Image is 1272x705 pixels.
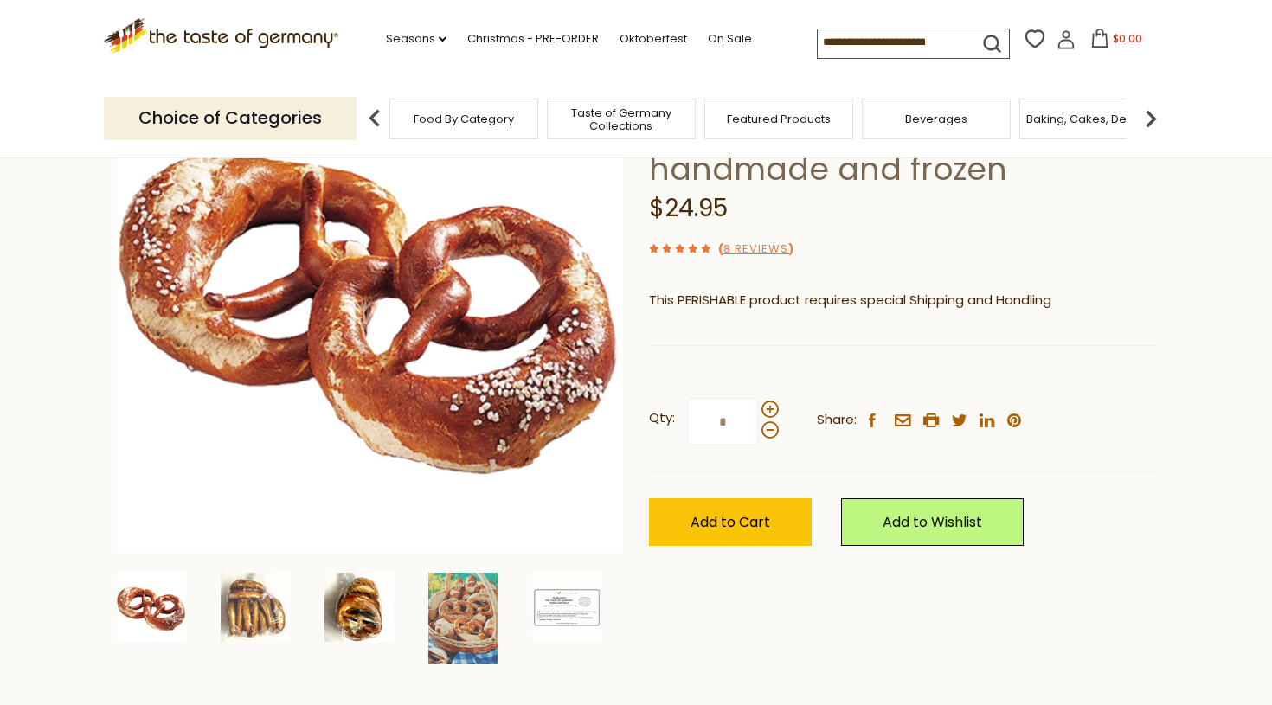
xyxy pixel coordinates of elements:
[905,112,967,125] a: Beverages
[357,101,392,136] img: previous arrow
[649,191,728,225] span: $24.95
[723,240,788,259] a: 8 Reviews
[817,409,857,431] span: Share:
[221,573,290,642] img: The Taste of Germany Bavarian Soft Pretzels, 4oz., 10 pc., handmade and frozen
[117,573,186,642] img: The Taste of Germany Bavarian Soft Pretzels, 4oz., 10 pc., handmade and frozen
[727,112,831,125] a: Featured Products
[1113,31,1142,46] span: $0.00
[649,498,812,546] button: Add to Cart
[552,106,691,132] a: Taste of Germany Collections
[1079,29,1153,54] button: $0.00
[687,398,758,445] input: Qty:
[718,240,793,257] span: ( )
[414,112,514,125] a: Food By Category
[428,573,498,664] img: Handmade Fresh Bavarian Beer Garden Pretzels
[691,512,770,532] span: Add to Cart
[620,29,687,48] a: Oktoberfest
[467,29,599,48] a: Christmas - PRE-ORDER
[532,573,601,642] img: The Taste of Germany Bavarian Soft Pretzels, 4oz., 10 pc., handmade and frozen
[708,29,752,48] a: On Sale
[386,29,446,48] a: Seasons
[649,407,675,429] strong: Qty:
[117,47,623,553] img: The Taste of Germany Bavarian Soft Pretzels, 4oz., 10 pc., handmade and frozen
[665,324,1155,346] li: We will ship this product in heat-protective packaging and ice.
[104,97,357,139] p: Choice of Categories
[649,72,1155,189] h1: The Taste of Germany Bavarian Soft Pretzels, 4oz., 10 pc., handmade and frozen
[841,498,1024,546] a: Add to Wishlist
[324,573,394,642] img: The Taste of Germany Bavarian Soft Pretzels, 4oz., 10 pc., handmade and frozen
[649,290,1155,311] p: This PERISHABLE product requires special Shipping and Handling
[1026,112,1160,125] a: Baking, Cakes, Desserts
[1134,101,1168,136] img: next arrow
